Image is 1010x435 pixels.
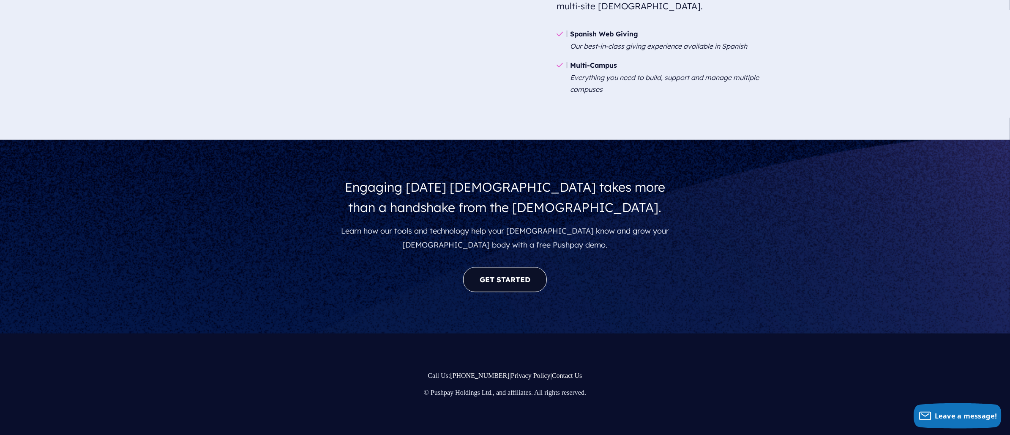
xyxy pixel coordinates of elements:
p: Learn how our tools and technology help your [DEMOGRAPHIC_DATA] know and grow your [DEMOGRAPHIC_D... [333,221,677,255]
span: Call Us: | | [428,372,582,379]
em: Everything you need to build, support and manage multiple campuses [570,73,759,94]
em: Our best-in-class giving experience available in Spanish [570,42,747,50]
span: © Pushpay Holdings Ltd., and affiliates. All rights reserved. [424,389,586,396]
b: Multi-Campus [570,61,617,69]
a: Privacy Policy [511,372,551,379]
span: Leave a message! [935,411,997,421]
span: Engaging [DATE] [DEMOGRAPHIC_DATA] takes more than a handshake from the [DEMOGRAPHIC_DATA]. [345,179,665,215]
button: Leave a message! [914,403,1002,429]
a: [PHONE_NUMBER] [450,372,509,379]
a: Contact Us [552,372,582,379]
b: Spanish Web Giving [570,30,638,38]
a: GET STARTED [463,267,547,292]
